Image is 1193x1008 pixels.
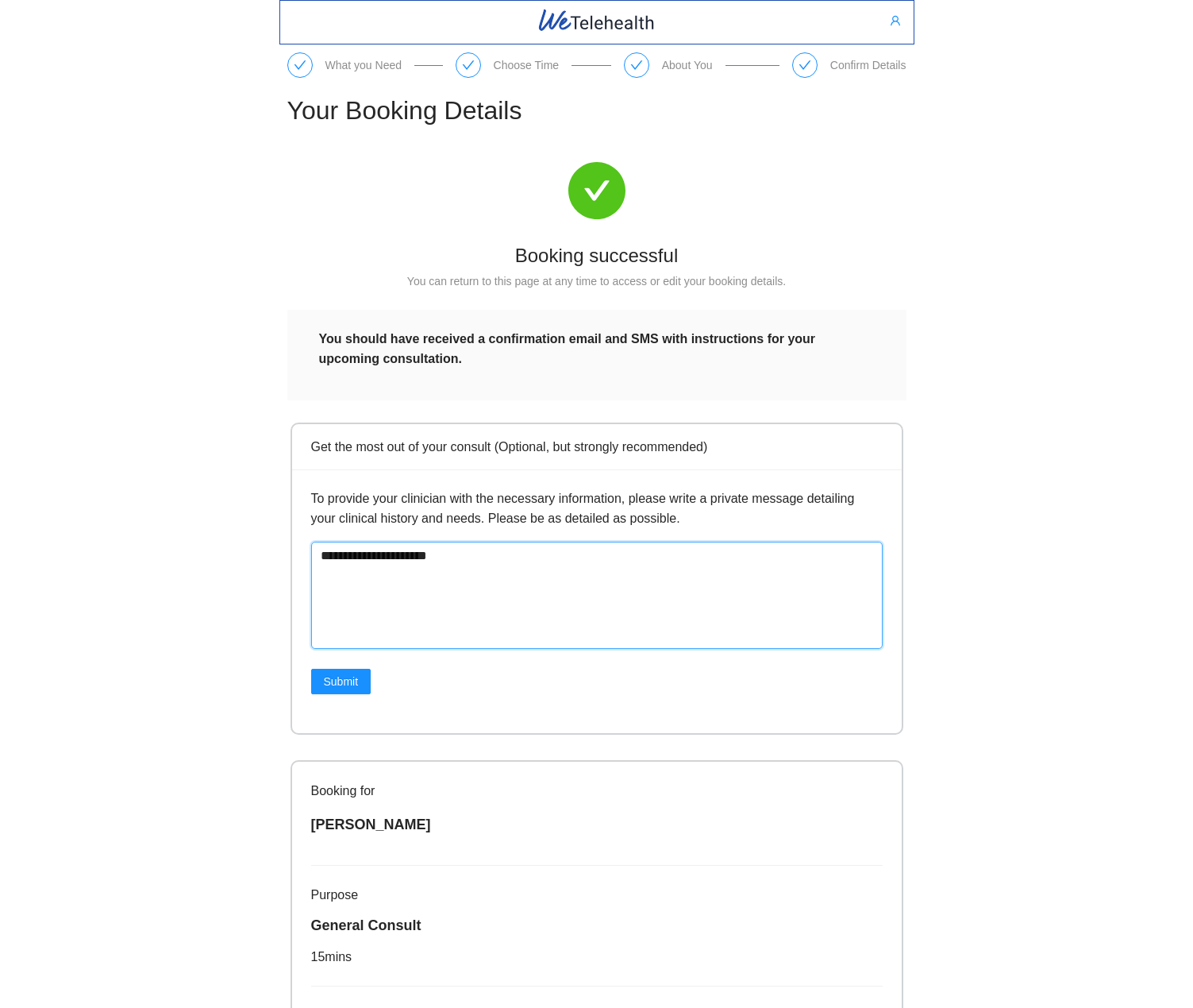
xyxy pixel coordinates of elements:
[799,59,811,71] span: check
[311,885,883,905] div: Purpose
[319,332,816,365] strong: You should have received a confirmation email and SMS with instructions for your upcoming consult...
[630,59,643,71] span: check
[287,91,906,130] h1: Your Booking Details
[877,8,914,33] button: user
[890,15,901,28] span: user
[311,669,371,694] button: Submit
[662,59,713,71] div: About You
[324,673,359,690] span: Submit
[311,947,883,967] div: 15 mins
[568,162,625,219] span: check-circle
[830,59,906,71] div: Confirm Details
[311,813,883,836] div: [PERSON_NAME]
[325,59,402,71] div: What you Need
[287,238,906,272] div: Booking successful
[537,7,656,33] img: WeTelehealth
[294,59,306,71] span: check
[311,437,883,457] div: Get the most out of your consult (Optional, but strongly recommended)
[311,489,883,528] p: To provide your clinician with the necessary information, please write a private message detailin...
[462,59,475,71] span: check
[494,59,559,71] div: Choose Time
[311,914,883,937] div: General Consult
[311,781,883,801] p: Booking for
[287,272,906,290] div: You can return to this page at any time to access or edit your booking details.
